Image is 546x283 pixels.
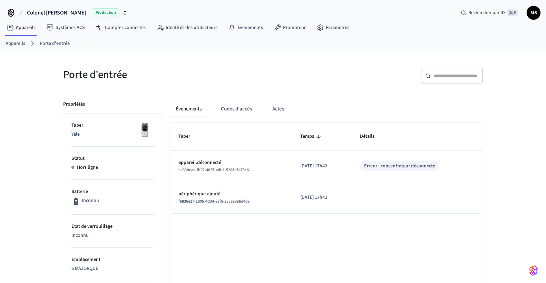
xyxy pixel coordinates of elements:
font: ce63bcaa-fb92-4637-adb1-5286c7e73c61 [178,167,251,173]
font: Colonel [PERSON_NAME] [27,9,86,17]
font: Hors ligne [77,164,98,171]
a: Paramètres [311,21,355,34]
font: concentrateur déconnecté [381,163,435,169]
font: Yale [71,131,80,138]
font: Systèmes ACS [56,24,85,31]
font: [DATE] 17h43 [300,163,327,169]
font: Codes d'accès [221,105,252,113]
font: Inconnu [71,232,89,239]
font: Production [96,10,116,16]
font: État de verrouillage [71,223,113,230]
button: MS [527,6,540,20]
img: SeamLogoGradient.69752ec5.svg [529,265,538,276]
font: Comptes connectés [105,24,146,31]
font: Taper [178,133,190,140]
font: Événements [237,24,263,31]
font: Batterie [71,188,88,195]
font: Inconnu [82,197,99,204]
font: Paramètres [326,24,349,31]
font: Promoteur [283,24,306,31]
font: Erreur : [364,163,380,169]
font: Temps [300,133,314,140]
font: [DATE] 17h42 [300,194,327,201]
a: Comptes connectés [90,21,151,34]
font: Rechercher par ID [468,9,505,16]
font: Porte d'entrée [40,40,70,47]
font: Identités des utilisateurs [166,24,217,31]
span: Temps [300,131,323,142]
font: Événements [176,105,202,113]
font: Propriétés [63,101,85,108]
a: Identités des utilisateurs [151,21,223,34]
font: f6836e37-1805-4d34-83f5-385683a6d409 [178,198,250,204]
font: Actes [272,105,284,113]
table: table collante [170,123,483,214]
span: Détails [360,131,383,142]
font: Appareils [6,40,25,47]
font: Statut [71,155,85,162]
span: Taper [178,131,199,142]
div: exemple de fourmi [170,101,483,117]
font: appareil.déconnecté [178,159,221,166]
font: 6 MAJORQUE [71,265,98,272]
font: Taper [71,122,83,129]
a: Promoteur [269,21,311,34]
img: Serrure connectée Wi-Fi à écran tactile Yale Assure, nickel satiné, façade [136,122,154,139]
font: Détails [360,133,374,140]
a: Événements [223,21,269,34]
font: périphérique.ajouté [178,191,221,197]
div: Rechercher par ID⌘ K [455,7,524,19]
font: ⌘ K [509,10,516,16]
font: MS [530,9,537,16]
font: Emplacement [71,256,100,263]
font: Porte d'entrée [63,67,127,82]
a: Appareils [1,21,41,34]
a: Systèmes ACS [41,21,90,34]
font: Appareils [16,24,36,31]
